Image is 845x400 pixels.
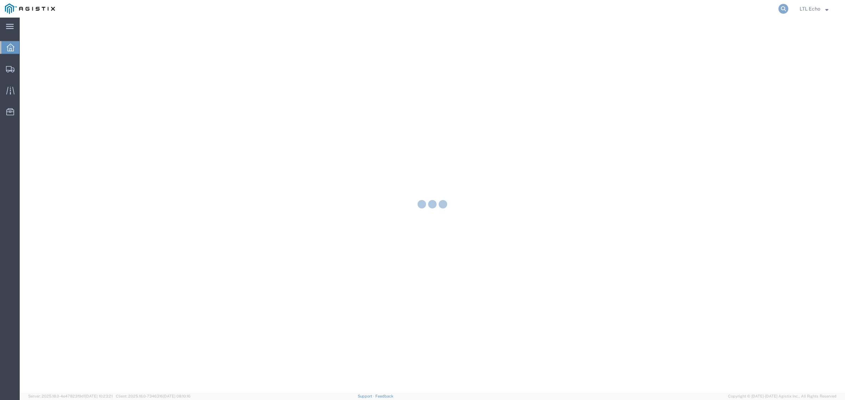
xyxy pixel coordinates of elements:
a: Support [358,394,375,398]
button: LTL Echo [799,5,835,13]
span: Client: 2025.18.0-7346316 [116,394,190,398]
span: Server: 2025.18.0-4e47823f9d1 [28,394,113,398]
span: Copyright © [DATE]-[DATE] Agistix Inc., All Rights Reserved [728,393,837,399]
a: Feedback [375,394,393,398]
span: [DATE] 10:23:21 [85,394,113,398]
span: [DATE] 08:10:16 [163,394,190,398]
img: logo [5,4,55,14]
span: LTL Echo [800,5,820,13]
